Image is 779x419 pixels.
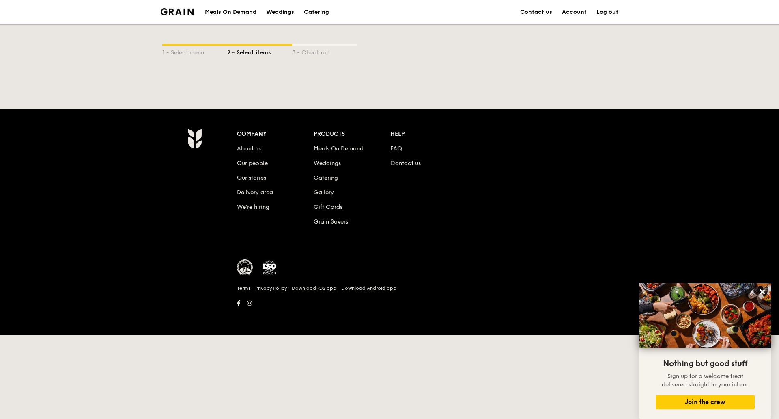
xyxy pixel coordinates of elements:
a: Delivery area [237,189,273,196]
button: Join the crew [656,395,755,409]
a: Gallery [314,189,334,196]
a: Grain Savers [314,218,348,225]
button: Close [756,285,769,298]
div: 2 - Select items [227,46,292,57]
img: DSC07876-Edit02-Large.jpeg [639,283,771,348]
a: Weddings [314,160,341,167]
div: Help [390,128,467,140]
a: Download Android app [341,285,396,291]
img: MUIS Halal Certified [237,259,253,276]
img: AYc88T3wAAAABJRU5ErkJggg== [187,128,202,149]
a: Gift Cards [314,204,342,211]
div: Company [237,128,314,140]
a: Privacy Policy [255,285,287,291]
span: Sign up for a welcome treat delivered straight to your inbox. [662,373,749,388]
div: Products [314,128,390,140]
a: About us [237,145,261,152]
a: We’re hiring [237,204,269,211]
a: Meals On Demand [314,145,364,152]
h6: Revision [156,309,623,315]
a: Terms [237,285,250,291]
a: Logotype [161,8,194,15]
span: Nothing but good stuff [663,359,747,369]
a: FAQ [390,145,402,152]
a: Our stories [237,174,266,181]
a: Our people [237,160,268,167]
a: Catering [314,174,338,181]
a: Contact us [390,160,421,167]
img: Grain [161,8,194,15]
a: Download iOS app [292,285,336,291]
div: 1 - Select menu [162,46,227,57]
img: ISO Certified [261,259,278,276]
div: 3 - Check out [292,46,357,57]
